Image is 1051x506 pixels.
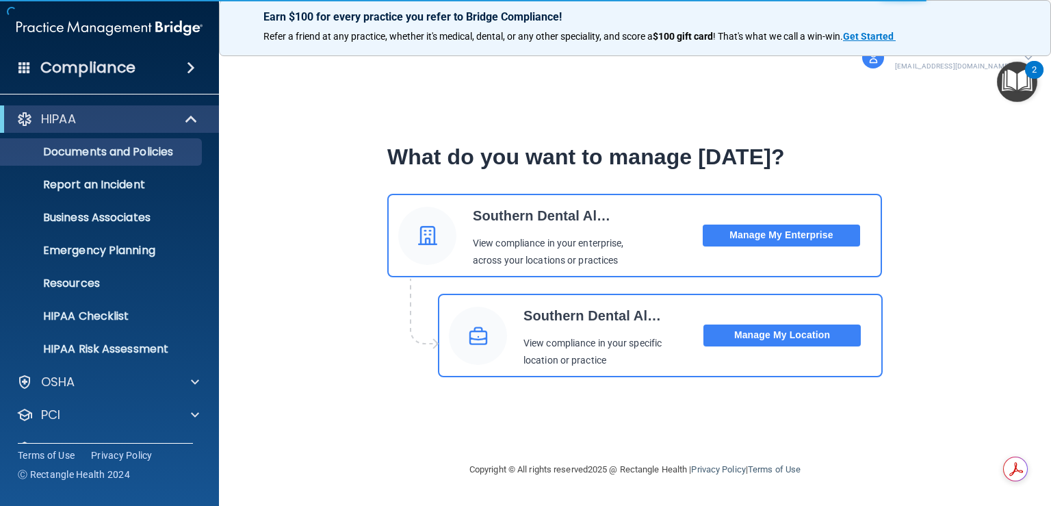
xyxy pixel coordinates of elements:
p: Southern Dental Alliance [523,302,664,329]
p: Documents and Policies [9,145,196,159]
p: Southern Dental Alliance [473,202,613,229]
p: OSHA [41,374,75,390]
h4: Compliance [40,58,135,77]
a: OfficeSafe University [16,440,199,456]
p: HIPAA [41,111,76,127]
p: Emergency Planning [9,244,196,257]
p: View compliance in your specific [523,335,664,353]
img: avatar.17b06cb7.svg [862,47,884,68]
a: Get Started [843,31,896,42]
span: Refer a friend at any practice, whether it's medical, dental, or any other speciality, and score a [263,31,653,42]
p: Resources [9,277,196,290]
div: Copyright © All rights reserved 2025 @ Rectangle Health | | [385,448,885,492]
img: arrow-down.227dba2b.svg [1024,55,1033,60]
p: across your locations or practices [473,252,624,270]
a: Privacy Policy [91,448,153,462]
a: Privacy Policy [691,464,745,475]
a: Terms of Use [748,464,801,475]
div: 2 [1032,70,1037,88]
p: PCI [41,407,60,423]
span: ! That's what we call a win-win. [713,31,843,42]
a: HIPAA [16,111,198,127]
p: What do you want to manage [DATE]? [387,137,883,177]
p: location or practice [523,352,664,370]
a: PCI [16,407,199,423]
a: OSHA [16,374,199,390]
p: View compliance in your enterprise, [473,235,624,253]
p: Report an Incident [9,178,196,192]
span: Ⓒ Rectangle Health 2024 [18,468,130,481]
p: HIPAA Risk Assessment [9,342,196,356]
a: Terms of Use [18,448,75,462]
p: OfficeSafe University [41,440,170,456]
p: HIPAA Checklist [9,309,196,323]
strong: $100 gift card [653,31,713,42]
img: PMB logo [16,14,203,42]
p: Earn $100 for every practice you refer to Bridge Compliance! [263,10,1007,23]
button: Manage My Location [703,325,861,346]
button: Manage My Enterprise [703,225,860,246]
button: Open Resource Center, 2 new notifications [997,62,1037,102]
p: [EMAIL_ADDRESS][DOMAIN_NAME] [895,60,1011,73]
strong: Get Started [843,31,894,42]
p: Business Associates [9,211,196,225]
